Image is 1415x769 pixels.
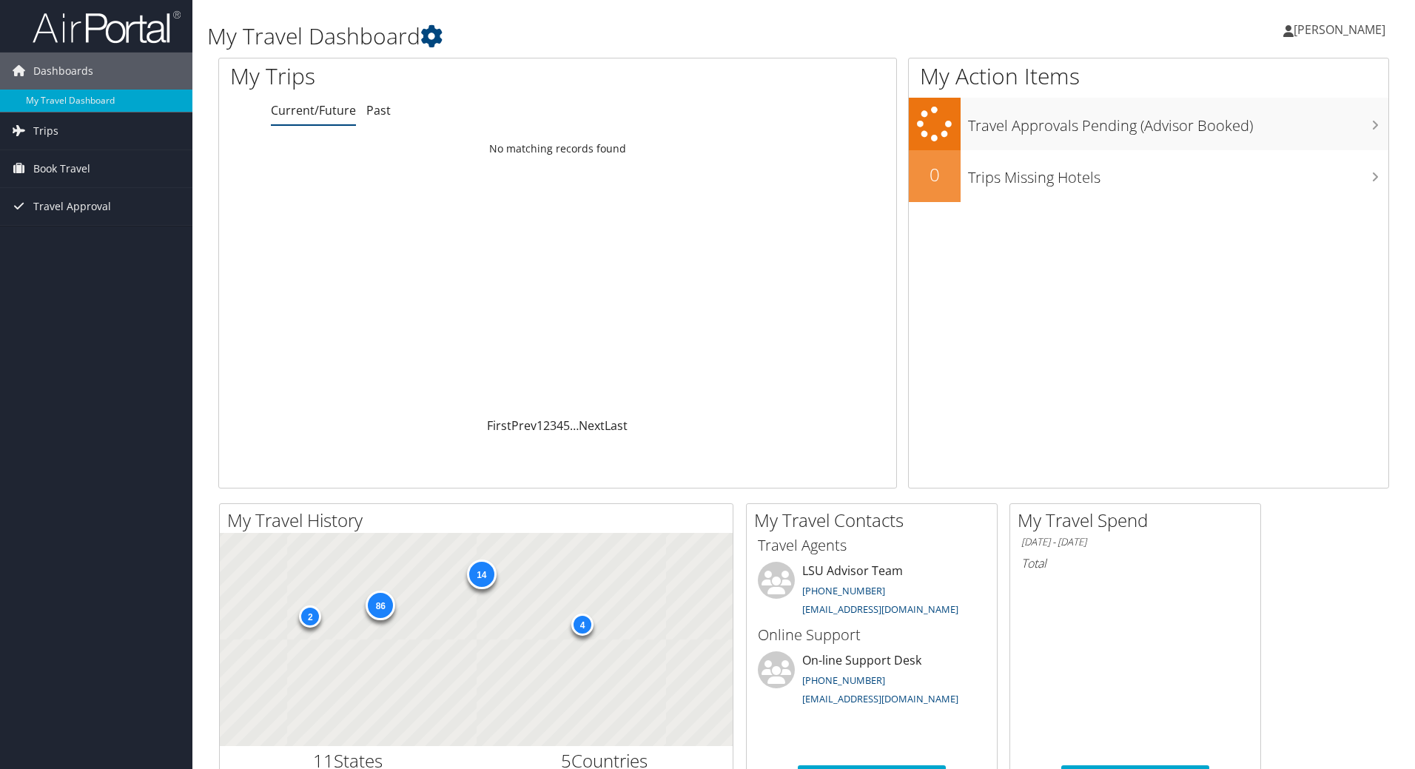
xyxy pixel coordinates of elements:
h2: My Travel Spend [1018,508,1260,533]
span: Travel Approval [33,188,111,225]
div: 2 [299,605,321,628]
a: Travel Approvals Pending (Advisor Booked) [909,98,1388,150]
h3: Travel Agents [758,535,986,556]
a: Past [366,102,391,118]
span: Dashboards [33,53,93,90]
h3: Trips Missing Hotels [968,160,1388,188]
a: Prev [511,417,537,434]
td: No matching records found [219,135,896,162]
a: 4 [557,417,563,434]
a: 5 [563,417,570,434]
a: [EMAIL_ADDRESS][DOMAIN_NAME] [802,692,958,705]
h1: My Trips [230,61,603,92]
a: Next [579,417,605,434]
a: 2 [543,417,550,434]
div: 4 [571,614,594,636]
a: [PHONE_NUMBER] [802,584,885,597]
a: Last [605,417,628,434]
a: [PERSON_NAME] [1283,7,1400,52]
span: Trips [33,113,58,150]
h3: Travel Approvals Pending (Advisor Booked) [968,108,1388,136]
a: 3 [550,417,557,434]
li: On-line Support Desk [750,651,993,712]
h2: My Travel Contacts [754,508,997,533]
img: airportal-logo.png [33,10,181,44]
a: [EMAIL_ADDRESS][DOMAIN_NAME] [802,602,958,616]
h6: Total [1021,555,1249,571]
a: 0Trips Missing Hotels [909,150,1388,202]
div: 86 [366,591,395,620]
span: [PERSON_NAME] [1294,21,1385,38]
h2: 0 [909,162,961,187]
h2: My Travel History [227,508,733,533]
h3: Online Support [758,625,986,645]
div: 14 [466,560,496,589]
h1: My Action Items [909,61,1388,92]
h6: [DATE] - [DATE] [1021,535,1249,549]
a: [PHONE_NUMBER] [802,674,885,687]
li: LSU Advisor Team [750,562,993,622]
a: 1 [537,417,543,434]
span: … [570,417,579,434]
a: First [487,417,511,434]
span: Book Travel [33,150,90,187]
h1: My Travel Dashboard [207,21,1003,52]
a: Current/Future [271,102,356,118]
